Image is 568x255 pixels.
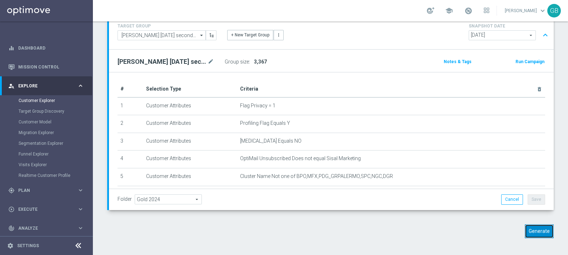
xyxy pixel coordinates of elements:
[143,151,237,168] td: Customer Attributes
[8,187,77,194] div: Plan
[8,188,84,193] button: gps_fixed Plan keyboard_arrow_right
[118,30,206,40] input: Select Existing or Create New
[77,206,84,213] i: keyboard_arrow_right
[77,187,84,194] i: keyboard_arrow_right
[8,45,84,51] button: equalizer Dashboard
[143,97,237,115] td: Customer Attributes
[19,106,92,117] div: Target Group Discovery
[118,24,216,29] h4: TARGET GROUP
[143,168,237,186] td: Customer Attributes
[7,243,14,249] i: settings
[249,59,250,65] label: :
[18,207,77,211] span: Execute
[19,159,92,170] div: Visits Explorer
[18,226,77,230] span: Analyze
[143,115,237,133] td: Customer Attributes
[8,83,84,89] button: person_search Explore keyboard_arrow_right
[19,130,74,136] a: Migration Explorer
[525,224,554,238] button: Generate
[276,32,281,37] i: more_vert
[118,57,206,66] h2: [PERSON_NAME] [DATE] secondo invio
[547,4,561,17] div: GB
[77,82,84,89] i: keyboard_arrow_right
[227,30,273,40] button: + New Target Group
[118,168,143,186] td: 5
[18,84,77,88] span: Explore
[8,83,77,89] div: Explore
[118,22,545,42] div: TARGET GROUP arrow_drop_down + New Target Group more_vert SNAPSHOT DATE arrow_drop_down expand_less
[504,5,547,16] a: [PERSON_NAME]keyboard_arrow_down
[443,58,472,66] button: Notes & Tags
[19,108,74,114] a: Target Group Discovery
[254,59,267,65] span: 3,367
[77,225,84,231] i: keyboard_arrow_right
[8,206,15,213] i: play_circle_outline
[240,173,393,179] span: Cluster Name Not one of BPO,MFX,PDG_GRPALERMO,SPC,NGC,DGR
[19,98,74,103] a: Customer Explorer
[240,120,290,126] span: Profiling Flag Equals Y
[208,57,214,66] i: mode_edit
[8,225,84,231] button: track_changes Analyze keyboard_arrow_right
[19,119,74,125] a: Customer Model
[240,155,361,162] span: OptiMail Unsubscribed Does not equal Sisal Marketing
[539,7,547,15] span: keyboard_arrow_down
[8,64,84,70] button: Mission Control
[240,86,258,92] span: Criteria
[18,188,77,193] span: Plan
[118,196,132,202] label: Folder
[515,58,545,66] button: Run Campaign
[240,103,275,109] span: Flag Privacy = 1
[469,24,551,29] h4: SNAPSHOT DATE
[225,59,249,65] label: Group size
[118,81,143,97] th: #
[118,97,143,115] td: 1
[118,133,143,151] td: 3
[8,206,77,213] div: Execute
[8,83,15,89] i: person_search
[118,186,143,204] td: 6
[143,133,237,151] td: Customer Attributes
[528,194,545,204] button: Save
[198,31,205,40] i: arrow_drop_down
[8,57,84,76] div: Mission Control
[8,225,77,231] div: Analyze
[143,81,237,97] th: Selection Type
[240,138,302,144] span: [MEDICAL_DATA] Equals NO
[8,206,84,212] button: play_circle_outline Execute keyboard_arrow_right
[19,117,92,127] div: Customer Model
[19,127,92,138] div: Migration Explorer
[19,141,74,146] a: Segmentation Explorer
[445,7,453,15] span: school
[118,151,143,168] td: 4
[118,115,143,133] td: 2
[17,244,39,248] a: Settings
[8,45,15,51] i: equalizer
[540,29,550,42] button: expand_less
[537,86,542,92] i: delete_forever
[19,170,92,181] div: Realtime Customer Profile
[274,30,284,40] button: more_vert
[143,186,237,204] td: Customer Attributes
[18,57,84,76] a: Mission Control
[19,95,92,106] div: Customer Explorer
[19,162,74,168] a: Visits Explorer
[19,151,74,157] a: Funnel Explorer
[19,173,74,178] a: Realtime Customer Profile
[18,39,84,57] a: Dashboard
[19,149,92,159] div: Funnel Explorer
[501,194,523,204] button: Cancel
[19,138,92,149] div: Segmentation Explorer
[8,187,15,194] i: gps_fixed
[8,39,84,57] div: Dashboard
[8,225,15,231] i: track_changes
